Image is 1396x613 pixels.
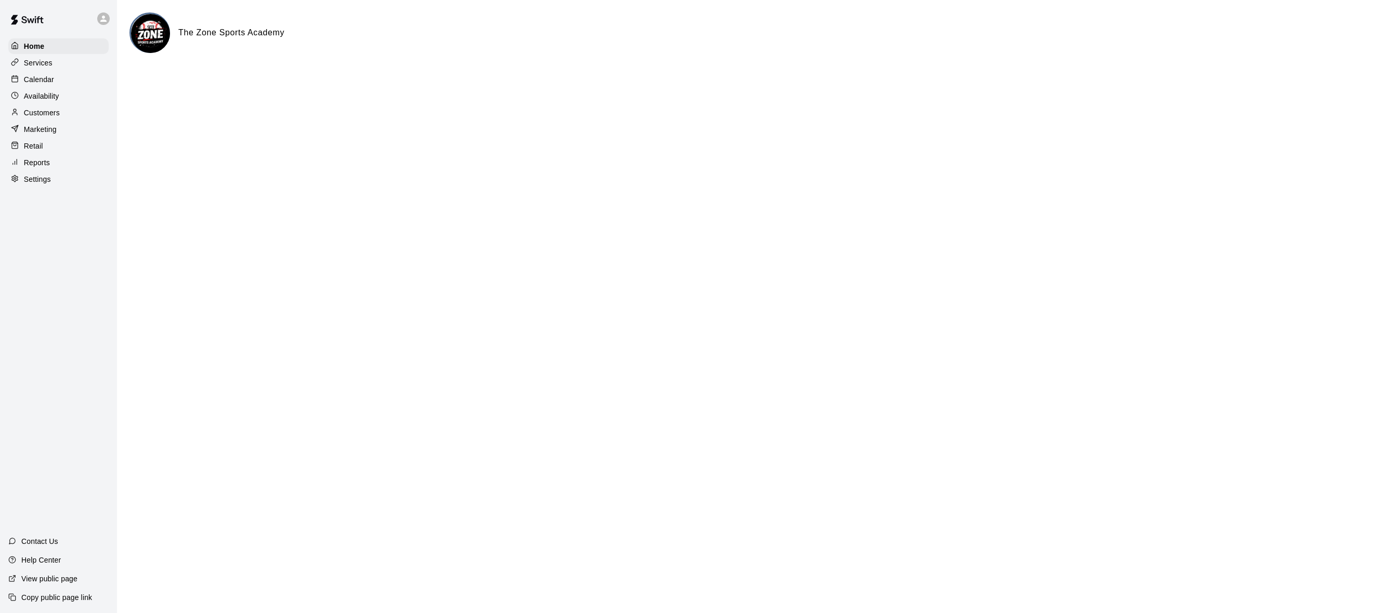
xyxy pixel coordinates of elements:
[8,38,109,54] a: Home
[8,105,109,121] a: Customers
[21,592,92,603] p: Copy public page link
[24,157,50,168] p: Reports
[24,74,54,85] p: Calendar
[8,122,109,137] a: Marketing
[24,174,51,184] p: Settings
[8,171,109,187] a: Settings
[8,155,109,170] a: Reports
[24,141,43,151] p: Retail
[8,138,109,154] a: Retail
[8,55,109,71] a: Services
[21,555,61,565] p: Help Center
[24,58,53,68] p: Services
[8,72,109,87] a: Calendar
[21,536,58,547] p: Contact Us
[131,14,170,53] img: The Zone Sports Academy logo
[8,88,109,104] a: Availability
[21,574,77,584] p: View public page
[24,124,57,135] p: Marketing
[178,26,284,39] h6: The Zone Sports Academy
[24,108,60,118] p: Customers
[24,41,45,51] p: Home
[24,91,59,101] p: Availability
